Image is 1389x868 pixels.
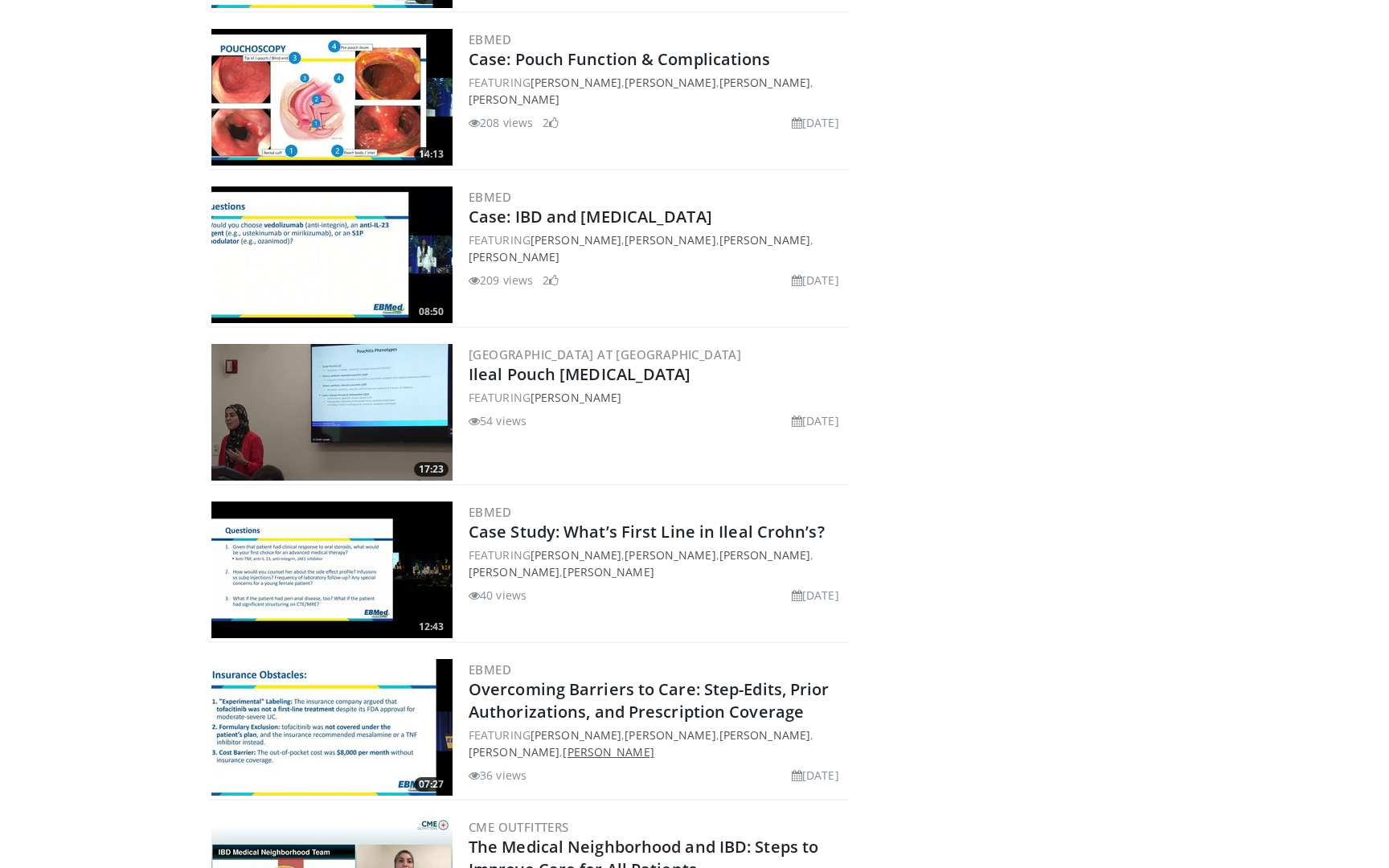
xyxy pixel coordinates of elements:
[469,92,559,107] a: [PERSON_NAME]
[531,390,621,405] a: [PERSON_NAME]
[469,249,559,264] a: [PERSON_NAME]
[543,114,559,131] li: 2
[211,29,453,166] a: 14:13
[469,74,846,108] div: FEATURING , , ,
[563,744,654,759] a: [PERSON_NAME]
[469,389,846,406] div: FEATURING
[719,727,810,743] a: [PERSON_NAME]
[625,232,715,248] a: [PERSON_NAME]
[792,272,839,289] li: [DATE]
[531,727,621,743] a: [PERSON_NAME]
[625,547,715,563] a: [PERSON_NAME]
[531,547,621,563] a: [PERSON_NAME]
[469,31,511,47] a: EBMed
[792,114,839,131] li: [DATE]
[469,114,533,131] li: 208 views
[625,75,715,90] a: [PERSON_NAME]
[719,232,810,248] a: [PERSON_NAME]
[469,767,527,784] li: 36 views
[469,231,846,265] div: FEATURING , , ,
[792,587,839,604] li: [DATE]
[719,75,810,90] a: [PERSON_NAME]
[211,502,453,638] a: 12:43
[469,819,569,835] a: CME Outfitters
[414,147,449,162] span: 14:13
[469,412,527,429] li: 54 views
[469,744,559,759] a: [PERSON_NAME]
[414,777,449,792] span: 07:27
[211,186,453,323] a: 08:50
[792,767,839,784] li: [DATE]
[211,659,453,796] a: 07:27
[414,305,449,319] span: 08:50
[211,344,453,481] a: 17:23
[469,504,511,520] a: EBMed
[469,564,559,579] a: [PERSON_NAME]
[469,189,511,205] a: EBMed
[211,344,453,481] img: 4f2ca546-fe08-468f-a222-676802a237a3.300x170_q85_crop-smart_upscale.jpg
[469,587,527,604] li: 40 views
[469,547,846,580] div: FEATURING , , , ,
[469,272,533,289] li: 209 views
[792,412,839,429] li: [DATE]
[414,462,449,477] span: 17:23
[469,206,712,227] a: Case: IBD and [MEDICAL_DATA]
[469,727,846,760] div: FEATURING , , , ,
[469,346,741,362] a: [GEOGRAPHIC_DATA] at [GEOGRAPHIC_DATA]
[211,659,453,796] img: 045dd313-d7ee-4a5c-affd-68d46aa841ea.300x170_q85_crop-smart_upscale.jpg
[531,75,621,90] a: [PERSON_NAME]
[414,620,449,634] span: 12:43
[469,48,771,70] a: Case: Pouch Function & Complications
[211,186,453,323] img: b2d7cb5a-0d96-4b25-8eb4-9b4d1a456890.300x170_q85_crop-smart_upscale.jpg
[469,661,511,678] a: EBMed
[543,272,559,289] li: 2
[531,232,621,248] a: [PERSON_NAME]
[469,678,830,723] a: Overcoming Barriers to Care: Step-Edits, Prior Authorizations, and Prescription Coverage
[211,29,453,166] img: b21ae990-b9c8-4cf0-98f8-6e68410116aa.300x170_q85_crop-smart_upscale.jpg
[719,547,810,563] a: [PERSON_NAME]
[563,564,654,579] a: [PERSON_NAME]
[469,521,825,542] a: Case Study: What’s First Line in Ileal Crohn’s?
[625,727,715,743] a: [PERSON_NAME]
[469,363,691,385] a: Ileal Pouch [MEDICAL_DATA]
[211,502,453,638] img: 4b8bc120-d47f-4205-aed5-e997242eb16b.300x170_q85_crop-smart_upscale.jpg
